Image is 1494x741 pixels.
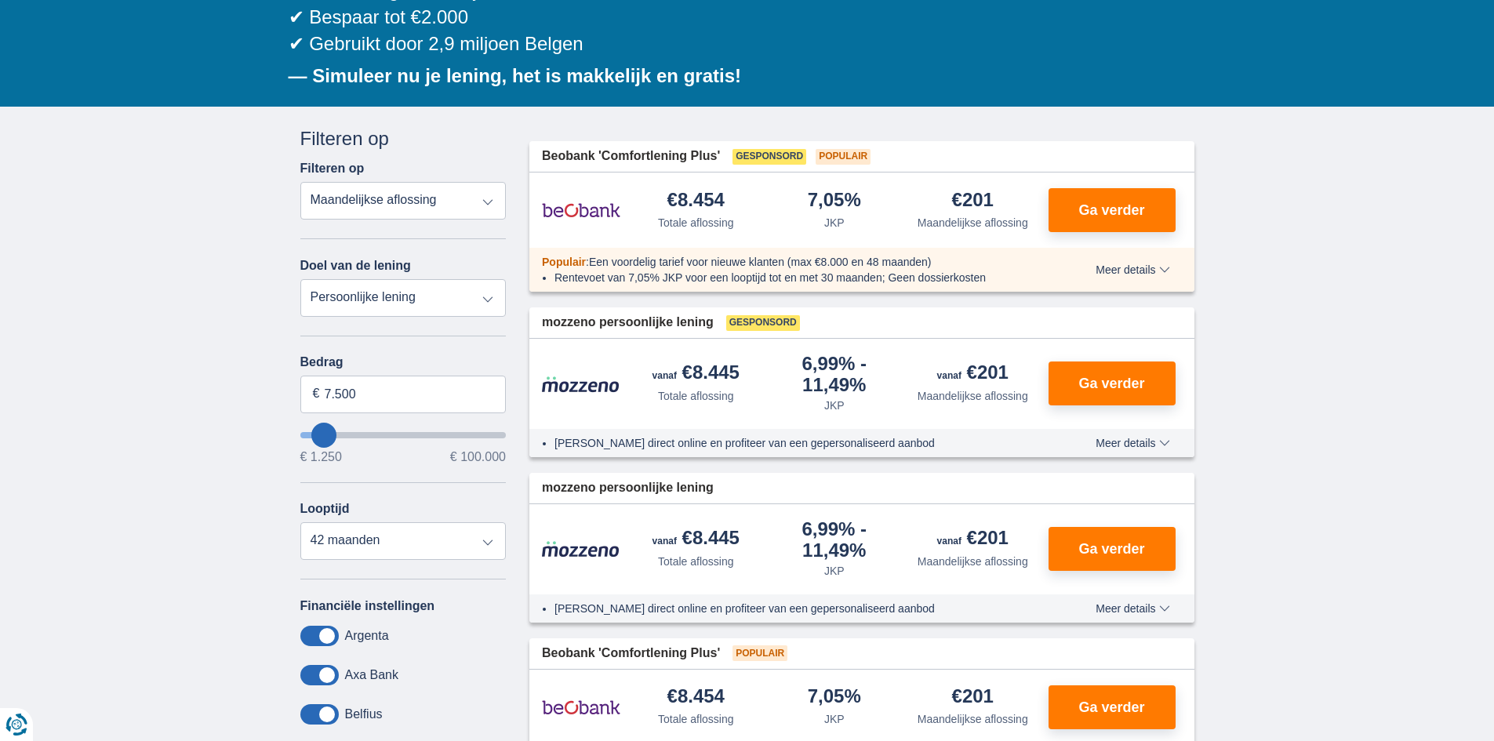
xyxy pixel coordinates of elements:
[667,687,725,708] div: €8.454
[772,354,898,394] div: 6,99%
[1078,376,1144,390] span: Ga verder
[808,687,861,708] div: 7,05%
[824,215,845,231] div: JKP
[542,688,620,727] img: product.pl.alt Beobank
[300,162,365,176] label: Filteren op
[652,363,740,385] div: €8.445
[542,645,720,663] span: Beobank 'Comfortlening Plus'
[1078,542,1144,556] span: Ga verder
[1049,361,1176,405] button: Ga verder
[1084,602,1181,615] button: Meer details
[658,388,734,404] div: Totale aflossing
[1084,437,1181,449] button: Meer details
[529,254,1051,270] div: :
[289,65,742,86] b: — Simuleer nu je lening, het is makkelijk en gratis!
[542,147,720,165] span: Beobank 'Comfortlening Plus'
[345,629,389,643] label: Argenta
[952,687,994,708] div: €201
[1049,527,1176,571] button: Ga verder
[542,376,620,393] img: product.pl.alt Mozzeno
[345,668,398,682] label: Axa Bank
[1096,264,1169,275] span: Meer details
[1078,203,1144,217] span: Ga verder
[300,451,342,463] span: € 1.250
[667,191,725,212] div: €8.454
[542,540,620,558] img: product.pl.alt Mozzeno
[937,529,1009,550] div: €201
[937,363,1009,385] div: €201
[300,599,435,613] label: Financiële instellingen
[824,711,845,727] div: JKP
[952,191,994,212] div: €201
[542,314,714,332] span: mozzeno persoonlijke lening
[808,191,861,212] div: 7,05%
[1049,685,1176,729] button: Ga verder
[542,191,620,230] img: product.pl.alt Beobank
[918,711,1028,727] div: Maandelijkse aflossing
[918,388,1028,404] div: Maandelijkse aflossing
[300,355,507,369] label: Bedrag
[300,432,507,438] input: wantToBorrow
[658,711,734,727] div: Totale aflossing
[542,479,714,497] span: mozzeno persoonlijke lening
[554,601,1038,616] li: [PERSON_NAME] direct online en profiteer van een gepersonaliseerd aanbod
[554,435,1038,451] li: [PERSON_NAME] direct online en profiteer van een gepersonaliseerd aanbod
[726,315,800,331] span: Gesponsord
[1096,438,1169,449] span: Meer details
[345,707,383,721] label: Belfius
[554,270,1038,285] li: Rentevoet van 7,05% JKP voor een looptijd tot en met 30 maanden; Geen dossierkosten
[1096,603,1169,614] span: Meer details
[313,385,320,403] span: €
[300,502,350,516] label: Looptijd
[1049,188,1176,232] button: Ga verder
[732,149,806,165] span: Gesponsord
[300,125,507,152] div: Filteren op
[589,256,932,268] span: Een voordelig tarief voor nieuwe klanten (max €8.000 en 48 maanden)
[658,215,734,231] div: Totale aflossing
[772,520,898,560] div: 6,99%
[918,215,1028,231] div: Maandelijkse aflossing
[542,256,586,268] span: Populair
[450,451,506,463] span: € 100.000
[816,149,871,165] span: Populair
[652,529,740,550] div: €8.445
[918,554,1028,569] div: Maandelijkse aflossing
[824,398,845,413] div: JKP
[1078,700,1144,714] span: Ga verder
[300,259,411,273] label: Doel van de lening
[658,554,734,569] div: Totale aflossing
[1084,263,1181,276] button: Meer details
[732,645,787,661] span: Populair
[824,563,845,579] div: JKP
